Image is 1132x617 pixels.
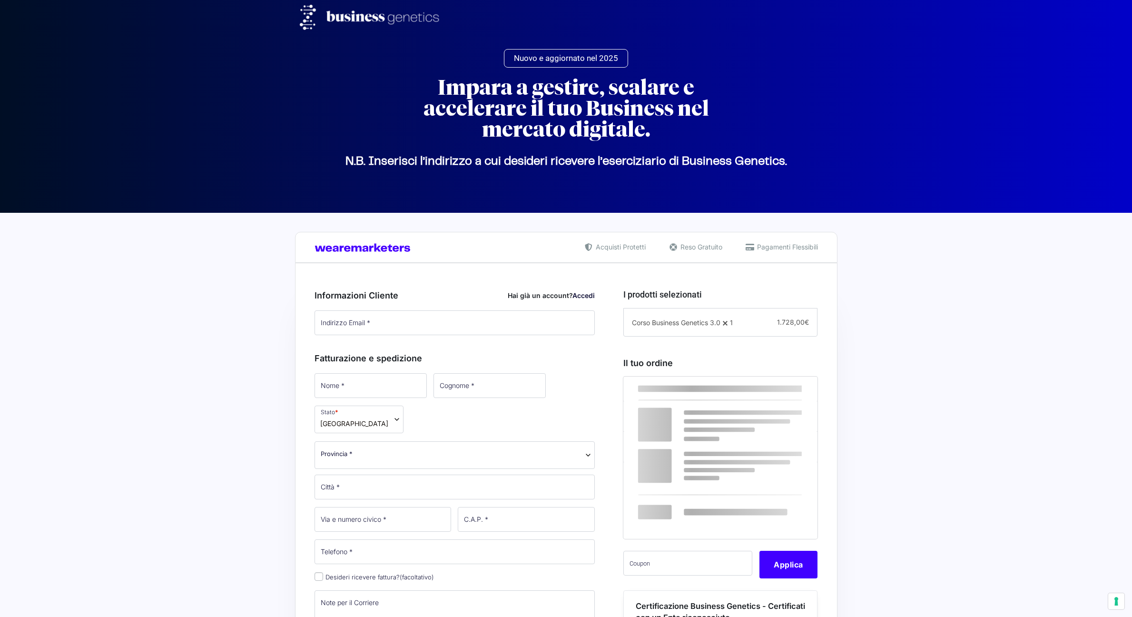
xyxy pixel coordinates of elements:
span: (facoltativo) [400,573,434,581]
span: Reso Gratuito [678,242,722,252]
h3: I prodotti selezionati [623,288,817,301]
div: Hai già un account? [508,290,595,300]
span: 1 [730,318,733,327]
a: Nuovo e aggiornato nel 2025 [504,49,628,68]
a: Accedi [572,291,595,299]
h2: Impara a gestire, scalare e accelerare il tuo Business nel mercato digitale. [395,77,738,140]
input: Coupon [623,551,752,576]
p: N.B. Inserisci l’indirizzo a cui desideri ricevere l’eserciziario di Business Genetics. [300,161,833,162]
td: Corso Business Genetics 3.0 [623,401,735,431]
input: Telefono * [315,539,595,564]
span: Nuovo e aggiornato nel 2025 [514,54,618,62]
button: Le tue preferenze relative al consenso per le tecnologie di tracciamento [1108,593,1124,609]
input: Desideri ricevere fattura?(facoltativo) [315,572,323,581]
span: Italia [320,418,388,428]
span: Acquisti Protetti [593,242,646,252]
th: Totale [623,462,735,538]
th: Prodotto [623,377,735,401]
input: Nome * [315,373,427,398]
input: C.A.P. * [458,507,595,532]
h3: Fatturazione e spedizione [315,352,595,365]
span: Pagamenti Flessibili [755,242,818,252]
span: 1.728,00 [777,318,809,326]
th: Subtotale [623,432,735,462]
th: Subtotale [735,377,818,401]
h3: Informazioni Cliente [315,289,595,302]
span: Provincia [315,441,595,469]
h3: Il tuo ordine [623,357,817,369]
span: Corso Business Genetics 3.0 [632,318,720,327]
input: Città * [315,475,595,499]
button: Applica [759,551,817,578]
span: Stato [315,406,404,433]
span: Provincia * [321,449,353,459]
input: Via e numero civico * [315,507,452,532]
span: € [805,318,809,326]
label: Desideri ricevere fattura? [315,573,434,581]
input: Indirizzo Email * [315,310,595,335]
input: Cognome * [433,373,546,398]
